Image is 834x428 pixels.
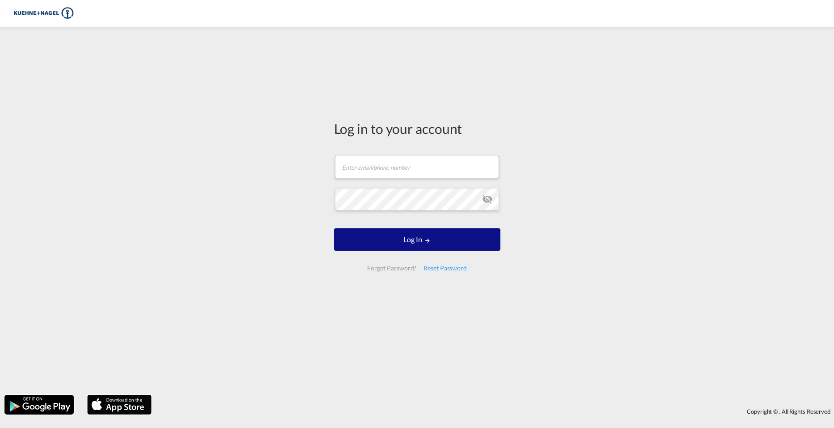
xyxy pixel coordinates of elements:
button: LOGIN [334,228,500,251]
md-icon: icon-eye-off [482,194,493,205]
div: Forgot Password? [364,260,420,276]
img: google.png [4,394,75,415]
div: Log in to your account [334,119,500,138]
img: apple.png [86,394,152,415]
input: Enter email/phone number [335,156,499,178]
img: 36441310f41511efafde313da40ec4a4.png [13,4,74,24]
div: Reset Password [420,260,470,276]
div: Copyright © . All Rights Reserved [156,404,834,419]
